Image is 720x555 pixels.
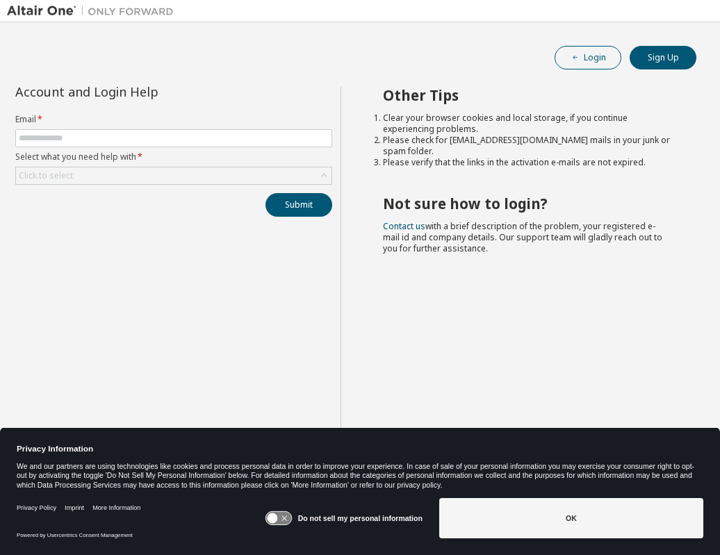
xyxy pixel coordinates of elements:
[7,4,181,18] img: Altair One
[383,194,671,213] h2: Not sure how to login?
[265,193,332,217] button: Submit
[15,151,332,163] label: Select what you need help with
[383,135,671,157] li: Please check for [EMAIL_ADDRESS][DOMAIN_NAME] mails in your junk or spam folder.
[630,46,696,69] button: Sign Up
[19,170,73,181] div: Click to select
[15,86,269,97] div: Account and Login Help
[383,220,425,232] a: Contact us
[16,167,332,184] div: Click to select
[15,114,332,125] label: Email
[383,113,671,135] li: Clear your browser cookies and local storage, if you continue experiencing problems.
[383,86,671,104] h2: Other Tips
[383,220,662,254] span: with a brief description of the problem, your registered e-mail id and company details. Our suppo...
[383,157,671,168] li: Please verify that the links in the activation e-mails are not expired.
[555,46,621,69] button: Login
